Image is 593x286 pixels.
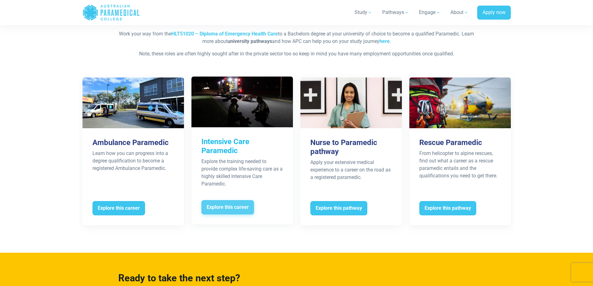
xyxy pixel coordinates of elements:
p: Work your way from the to a Bachelors degree at your university of choice to become a qualified P... [115,30,479,45]
span: Explore this career [201,200,254,214]
img: Nurse to Paramedic pathway [300,77,402,128]
div: Learn how you can progress into a degree qualification to become a registered Ambulance Paramedic. [92,150,174,172]
h3: Ambulance Paramedic [92,138,174,147]
span: Explore this career [92,201,145,215]
div: From helicopter to alpine rescues, find out what a career as a rescue paramedic entails and the q... [419,150,501,180]
h3: Nurse to Paramedic pathway [310,138,392,156]
a: Engage [415,4,444,21]
span: Explore this pathway [310,201,367,215]
div: Explore the training needed to provide complex life-saving care as a highly skilled Intensive Car... [201,158,283,188]
a: Australian Paramedical College [82,2,140,23]
a: Ambulance Paramedic Learn how you can progress into a degree qualification to become a registered... [82,77,184,225]
a: Study [351,4,376,21]
a: About [447,4,472,21]
h3: Intensive Care Paramedic [201,137,283,155]
a: HLT51020 – Diploma of Emergency Health Care [171,31,278,37]
p: Note, these roles are often highly sought after in the private sector too so keep in mind you hav... [115,50,479,58]
strong: university pathways [228,38,272,44]
a: Intensive Care Paramedic Explore the training needed to provide complex life-saving care as a hig... [191,77,293,224]
h3: Ready to take the next step? [118,273,354,284]
a: Apply now [477,6,511,20]
img: Intensive Care Paramedic [191,77,293,127]
a: Pathways [379,4,413,21]
span: Explore this pathway [419,201,476,215]
div: Apply your extensive medical experience to a career on the road as a registered paramedic. [310,159,392,181]
h3: Rescue Paramedic [419,138,501,147]
a: Nurse to Paramedic pathway Apply your extensive medical experience to a career on the road as a r... [300,77,402,225]
a: Rescue Paramedic From helicopter to alpine rescues, find out what a career as a rescue paramedic ... [409,77,511,225]
a: here [379,38,390,44]
img: Ambulance Paramedic [82,77,184,128]
img: Rescue Paramedic [409,77,511,128]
